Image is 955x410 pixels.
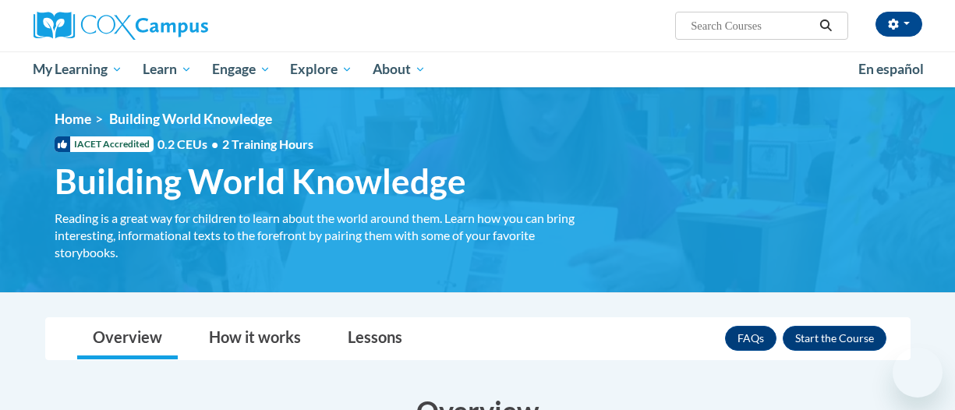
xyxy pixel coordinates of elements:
[55,136,154,152] span: IACET Accredited
[157,136,313,153] span: 0.2 CEUs
[212,60,271,79] span: Engage
[193,318,317,359] a: How it works
[34,12,208,40] img: Cox Campus
[55,111,91,127] a: Home
[893,348,943,398] iframe: Button to launch messaging window
[332,318,418,359] a: Lessons
[143,60,192,79] span: Learn
[875,12,922,37] button: Account Settings
[33,60,122,79] span: My Learning
[202,51,281,87] a: Engage
[109,111,272,127] span: Building World Knowledge
[55,161,466,202] span: Building World Knowledge
[34,12,314,40] a: Cox Campus
[858,61,924,77] span: En español
[77,318,178,359] a: Overview
[848,53,934,86] a: En español
[363,51,436,87] a: About
[22,51,934,87] div: Main menu
[280,51,363,87] a: Explore
[725,326,776,351] a: FAQs
[373,60,426,79] span: About
[133,51,202,87] a: Learn
[23,51,133,87] a: My Learning
[783,326,886,351] button: Enroll
[689,16,814,35] input: Search Courses
[55,210,592,261] div: Reading is a great way for children to learn about the world around them. Learn how you can bring...
[211,136,218,151] span: •
[222,136,313,151] span: 2 Training Hours
[290,60,352,79] span: Explore
[814,16,837,35] button: Search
